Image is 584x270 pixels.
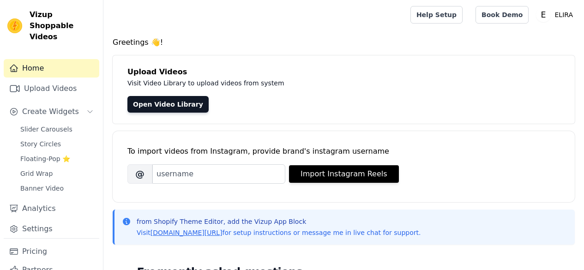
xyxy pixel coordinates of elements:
[4,199,99,218] a: Analytics
[152,164,285,184] input: username
[4,102,99,121] button: Create Widgets
[30,9,96,42] span: Vizup Shoppable Videos
[541,10,546,19] text: E
[7,18,22,33] img: Vizup
[20,125,72,134] span: Slider Carousels
[15,167,99,180] a: Grid Wrap
[22,106,79,117] span: Create Widgets
[127,164,152,184] span: @
[15,123,99,136] a: Slider Carousels
[4,242,99,261] a: Pricing
[137,217,421,226] p: from Shopify Theme Editor, add the Vizup App Block
[536,6,577,23] button: E ELIRA
[20,169,53,178] span: Grid Wrap
[4,59,99,78] a: Home
[113,37,575,48] h4: Greetings 👋!
[15,138,99,150] a: Story Circles
[476,6,529,24] a: Book Demo
[4,220,99,238] a: Settings
[127,66,560,78] h4: Upload Videos
[15,152,99,165] a: Floating-Pop ⭐
[20,139,61,149] span: Story Circles
[20,154,70,163] span: Floating-Pop ⭐
[127,78,541,89] p: Visit Video Library to upload videos from system
[127,146,560,157] div: To import videos from Instagram, provide brand's instagram username
[127,96,209,113] a: Open Video Library
[15,182,99,195] a: Banner Video
[137,228,421,237] p: Visit for setup instructions or message me in live chat for support.
[551,6,577,23] p: ELIRA
[410,6,463,24] a: Help Setup
[4,79,99,98] a: Upload Videos
[151,229,223,236] a: [DOMAIN_NAME][URL]
[289,165,399,183] button: Import Instagram Reels
[20,184,64,193] span: Banner Video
